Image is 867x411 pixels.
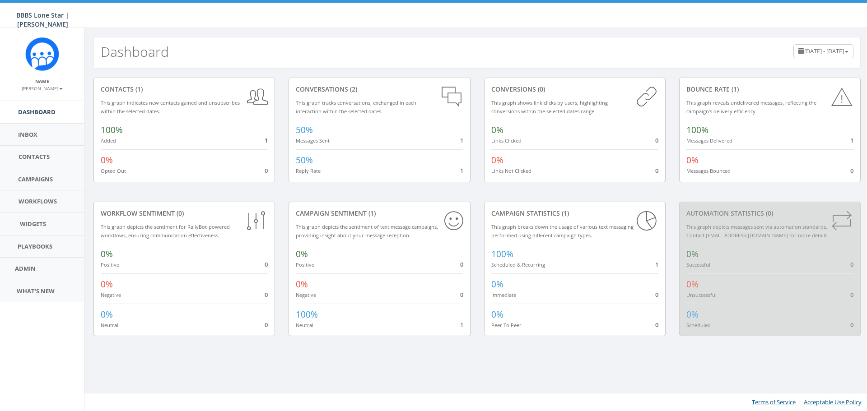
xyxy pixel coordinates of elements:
span: 0% [101,278,113,290]
small: Immediate [491,291,516,298]
small: Messages Sent [296,137,330,144]
span: (0) [175,209,184,217]
span: 0% [491,278,503,290]
span: 1 [460,136,463,144]
div: Workflow Sentiment [101,209,268,218]
small: Negative [296,291,316,298]
a: Terms of Service [752,398,796,406]
span: 0% [101,248,113,260]
div: Campaign Sentiment [296,209,463,218]
span: 100% [491,248,513,260]
img: Rally_Corp_Icon_1.png [25,37,59,71]
div: Automation Statistics [686,209,853,218]
span: 0% [686,309,699,320]
a: [PERSON_NAME] [22,84,63,92]
span: (2) [348,85,357,93]
span: Admin [15,264,36,272]
small: This graph reveals undelivered messages, reflecting the campaign's delivery efficiency. [686,99,816,115]
span: 0% [686,248,699,260]
span: 0% [686,278,699,290]
span: 0 [460,260,463,268]
span: 0 [850,166,853,175]
span: 100% [686,124,709,136]
span: 0 [655,291,658,299]
small: [PERSON_NAME] [22,85,63,92]
span: Campaigns [18,175,53,183]
span: Inbox [18,130,37,139]
small: Peer To Peer [491,322,522,328]
small: This graph shows link clicks by users, highlighting conversions within the selected dates range. [491,99,608,115]
span: (1) [367,209,376,217]
span: 0% [491,124,503,136]
small: Neutral [296,322,313,328]
small: Name [35,78,49,84]
small: This graph depicts messages sent via automation standards. Contact [EMAIL_ADDRESS][DOMAIN_NAME] f... [686,223,829,239]
span: 0 [265,321,268,329]
small: This graph indicates new contacts gained and unsubscribes within the selected dates. [101,99,240,115]
span: 1 [265,136,268,144]
small: Reply Rate [296,167,321,174]
small: Positive [296,261,314,268]
small: Links Clicked [491,137,522,144]
small: This graph breaks down the usage of various text messaging performed using different campaign types. [491,223,634,239]
span: Dashboard [18,108,56,116]
span: 0% [101,309,113,320]
span: 0 [655,166,658,175]
small: Positive [101,261,119,268]
small: Opted Out [101,167,126,174]
span: (1) [730,85,739,93]
span: [DATE] - [DATE] [804,47,844,55]
span: (0) [536,85,545,93]
span: 0 [265,166,268,175]
span: 50% [296,124,313,136]
span: 0 [265,260,268,268]
small: This graph depicts the sentiment of text message campaigns, providing insight about your message ... [296,223,438,239]
small: This graph tracks conversations, exchanged in each interaction within the selected dates. [296,99,416,115]
span: 0% [296,278,308,290]
span: Widgets [20,220,46,228]
span: 0% [686,154,699,166]
span: 0 [850,321,853,329]
span: 0 [655,136,658,144]
span: Contacts [19,152,50,161]
div: conversions [491,85,658,94]
div: conversations [296,85,463,94]
small: Scheduled & Recurring [491,261,545,268]
div: Campaign Statistics [491,209,658,218]
span: 0% [296,248,308,260]
small: Messages Delivered [686,137,732,144]
span: 0% [101,154,113,166]
small: Links Not Clicked [491,167,531,174]
span: 100% [101,124,123,136]
span: 0 [265,291,268,299]
small: Neutral [101,322,118,328]
span: 1 [850,136,853,144]
h2: Dashboard [101,44,169,59]
span: Workflows [19,197,57,205]
small: Messages Bounced [686,167,731,174]
span: (1) [134,85,143,93]
span: 0 [460,291,463,299]
small: This graph depicts the sentiment for RallyBot-powered workflows, ensuring communication effective... [101,223,230,239]
span: 100% [296,309,318,320]
small: Scheduled [686,322,711,328]
span: 0 [850,291,853,299]
span: BBBS Lone Star | [PERSON_NAME] [16,11,69,28]
span: 1 [460,166,463,175]
span: 1 [655,260,658,268]
span: 50% [296,154,313,166]
div: contacts [101,85,268,94]
span: (1) [560,209,569,217]
span: 0 [850,260,853,268]
span: 0% [491,309,503,320]
div: Bounce Rate [686,85,853,94]
span: (0) [764,209,773,217]
span: 0% [491,154,503,166]
span: Playbooks [18,242,52,250]
span: 0 [655,321,658,329]
small: Negative [101,291,121,298]
a: Acceptable Use Policy [804,398,862,406]
span: 1 [460,321,463,329]
small: Added [101,137,116,144]
span: What's New [17,287,55,295]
